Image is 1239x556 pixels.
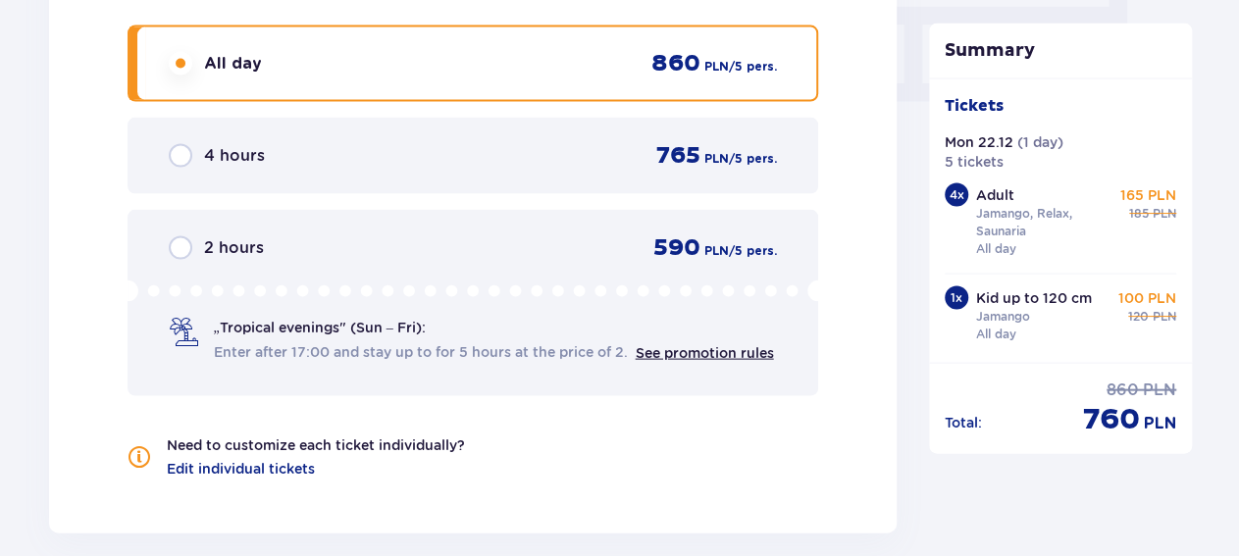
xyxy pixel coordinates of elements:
[167,435,465,455] p: Need to customize each ticket individually?
[976,185,1014,205] p: Adult
[729,150,777,168] span: / 5 pers.
[1129,205,1149,223] span: 185
[1128,308,1149,326] span: 120
[704,58,729,76] span: PLN
[1017,132,1063,152] p: ( 1 day )
[204,53,262,75] span: All day
[945,413,982,432] p: Total :
[976,308,1030,326] p: Jamango
[929,39,1192,63] p: Summary
[976,205,1111,240] p: Jamango, Relax, Saunaria
[976,240,1016,258] p: All day
[1153,308,1176,326] span: PLN
[945,132,1013,152] p: Mon 22.12
[704,242,729,260] span: PLN
[945,286,968,310] div: 1 x
[1120,185,1176,205] p: 165 PLN
[976,288,1092,308] p: Kid up to 120 cm
[976,326,1016,343] p: All day
[729,58,777,76] span: / 5 pers.
[204,145,265,167] span: 4 hours
[1107,379,1139,401] span: 860
[945,152,1004,172] p: 5 tickets
[214,342,628,362] span: Enter after 17:00 and stay up to for 5 hours at the price of 2.
[653,233,700,263] span: 590
[214,318,426,337] span: „Tropical evenings" (Sun – Fri):
[1144,413,1176,434] span: PLN
[945,183,968,207] div: 4 x
[1153,205,1176,223] span: PLN
[204,237,264,259] span: 2 hours
[1143,379,1176,401] span: PLN
[636,345,774,361] a: See promotion rules
[656,141,700,171] span: 765
[704,150,729,168] span: PLN
[167,459,315,479] a: Edit individual tickets
[945,95,1004,117] p: Tickets
[651,49,700,78] span: 860
[1118,288,1176,308] p: 100 PLN
[729,242,777,260] span: / 5 pers.
[1083,401,1140,438] span: 760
